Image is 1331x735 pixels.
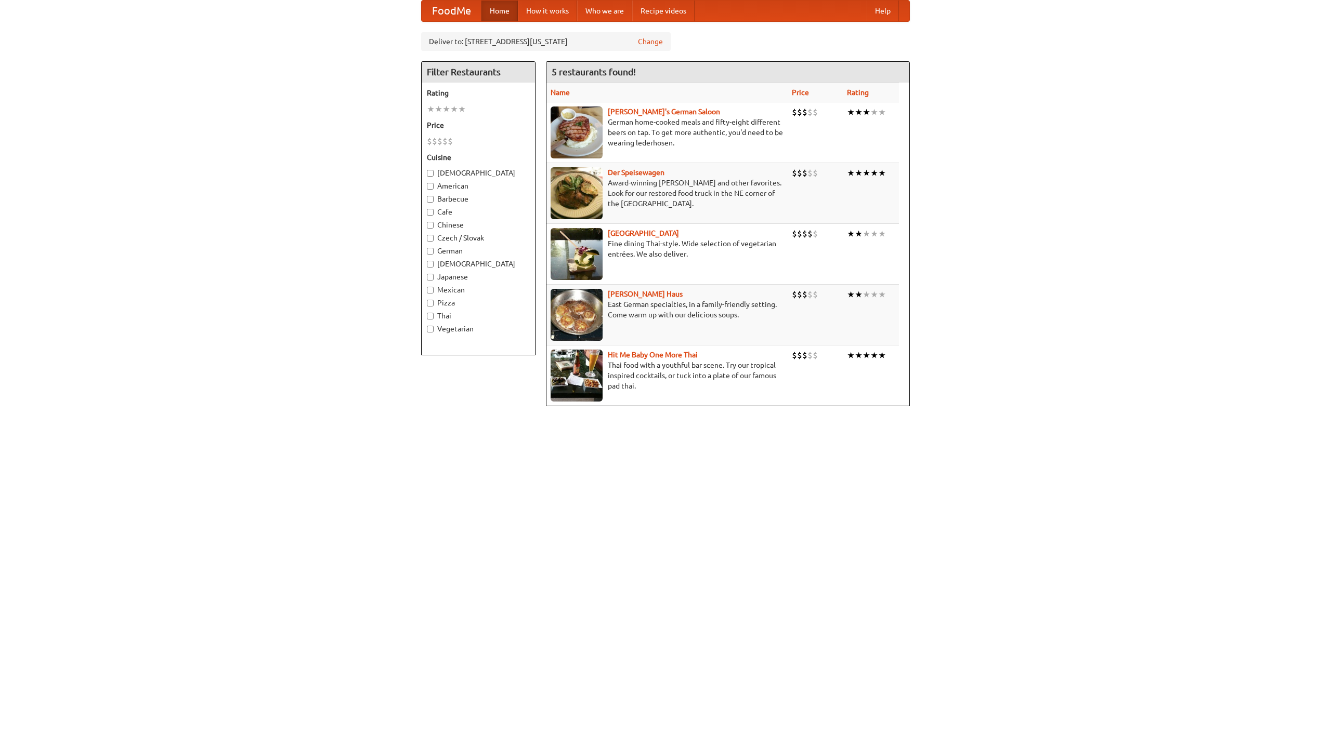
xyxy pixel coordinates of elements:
li: $ [807,350,813,361]
p: Fine dining Thai-style. Wide selection of vegetarian entrées. We also deliver. [551,238,784,259]
li: $ [807,228,813,239]
li: ★ [870,106,878,118]
p: East German specialties, in a family-friendly setting. Come warm up with our delicious soups. [551,299,784,320]
li: ★ [878,106,886,118]
input: Thai [427,313,434,319]
input: Pizza [427,300,434,306]
li: $ [802,350,807,361]
li: $ [813,350,818,361]
li: $ [813,167,818,179]
li: $ [807,106,813,118]
img: kohlhaus.jpg [551,289,603,341]
input: Japanese [427,274,434,280]
label: Czech / Slovak [427,233,530,243]
li: $ [802,289,807,300]
li: ★ [427,103,435,115]
li: ★ [863,167,870,179]
li: $ [792,228,797,239]
li: ★ [870,228,878,239]
li: $ [807,167,813,179]
b: Der Speisewagen [608,168,664,177]
li: ★ [847,167,855,179]
label: Cafe [427,207,530,217]
li: ★ [855,228,863,239]
li: ★ [878,167,886,179]
a: [GEOGRAPHIC_DATA] [608,229,679,237]
label: Barbecue [427,194,530,204]
label: Vegetarian [427,324,530,334]
img: esthers.jpg [551,106,603,158]
a: Home [481,1,518,21]
li: $ [797,289,802,300]
label: Thai [427,311,530,321]
img: satay.jpg [551,228,603,280]
li: $ [797,228,802,239]
input: German [427,248,434,255]
img: speisewagen.jpg [551,167,603,219]
li: ★ [442,103,450,115]
label: Pizza [427,298,530,308]
label: German [427,246,530,256]
input: Vegetarian [427,326,434,332]
li: ★ [863,350,870,361]
li: ★ [878,350,886,361]
li: $ [813,228,818,239]
li: $ [802,106,807,118]
label: Mexican [427,285,530,295]
input: Mexican [427,287,434,293]
input: [DEMOGRAPHIC_DATA] [427,261,434,268]
li: $ [813,289,818,300]
input: [DEMOGRAPHIC_DATA] [427,170,434,177]
a: Name [551,88,570,97]
li: $ [792,106,797,118]
li: $ [448,136,453,147]
a: [PERSON_NAME] Haus [608,290,683,298]
a: Rating [847,88,869,97]
li: ★ [855,289,863,300]
li: ★ [855,167,863,179]
li: ★ [878,228,886,239]
li: $ [813,106,818,118]
p: Thai food with a youthful bar scene. Try our tropical inspired cocktails, or tuck into a plate of... [551,360,784,391]
a: Help [867,1,899,21]
p: Award-winning [PERSON_NAME] and other favorites. Look for our restored food truck in the NE corne... [551,178,784,209]
li: ★ [863,289,870,300]
a: Hit Me Baby One More Thai [608,351,698,359]
a: Recipe videos [632,1,695,21]
h5: Cuisine [427,152,530,163]
img: babythai.jpg [551,350,603,402]
h5: Price [427,120,530,130]
a: [PERSON_NAME]'s German Saloon [608,108,720,116]
label: [DEMOGRAPHIC_DATA] [427,259,530,269]
ng-pluralize: 5 restaurants found! [552,67,636,77]
h5: Rating [427,88,530,98]
li: $ [802,167,807,179]
input: Czech / Slovak [427,235,434,242]
li: ★ [863,228,870,239]
li: ★ [435,103,442,115]
li: ★ [847,289,855,300]
label: American [427,181,530,191]
li: ★ [870,350,878,361]
li: ★ [847,228,855,239]
a: Change [638,36,663,47]
input: Cafe [427,209,434,216]
label: [DEMOGRAPHIC_DATA] [427,168,530,178]
a: Who we are [577,1,632,21]
div: Deliver to: [STREET_ADDRESS][US_STATE] [421,32,671,51]
li: $ [792,167,797,179]
li: $ [807,289,813,300]
a: Price [792,88,809,97]
input: Chinese [427,222,434,229]
li: $ [432,136,437,147]
li: $ [442,136,448,147]
li: ★ [855,106,863,118]
li: ★ [863,106,870,118]
label: Japanese [427,272,530,282]
li: $ [802,228,807,239]
li: $ [792,350,797,361]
